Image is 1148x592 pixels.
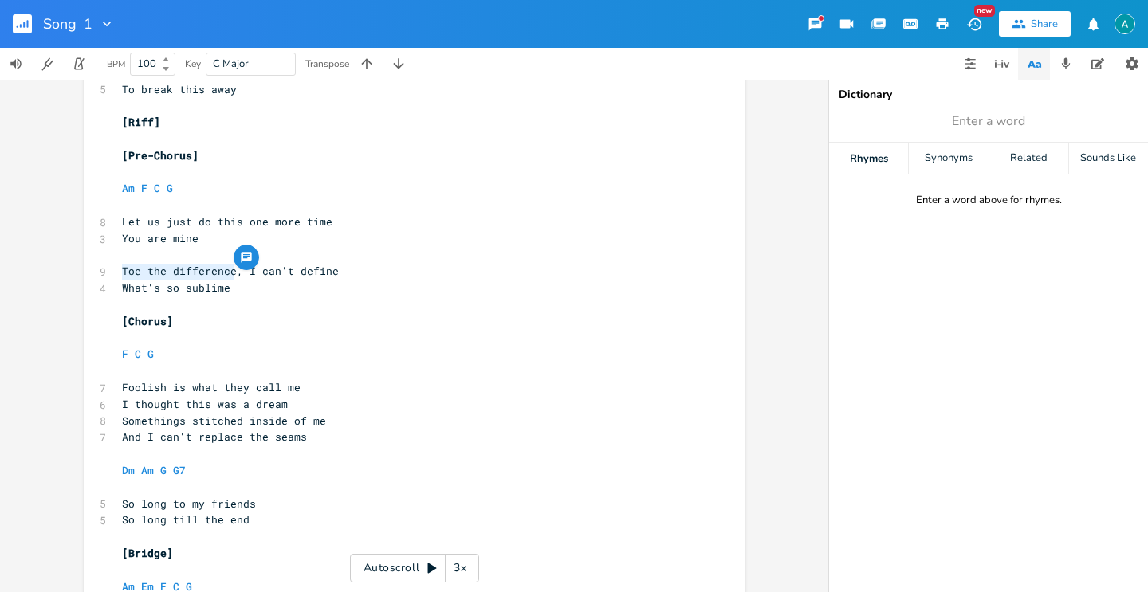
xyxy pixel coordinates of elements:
span: And I can't replace the seams [122,429,307,444]
span: Enter a word [952,112,1025,131]
span: G [167,181,173,195]
span: Am [141,463,154,477]
span: To break this away [122,82,237,96]
button: New [958,10,990,38]
span: F [122,347,128,361]
span: You are mine [122,231,199,245]
div: Dictionary [839,89,1138,100]
span: G [147,347,154,361]
span: What's so sublime [122,280,230,295]
div: Share [1031,17,1058,31]
span: [Riff] [122,115,160,129]
div: Enter a word above for rhymes. [916,194,1062,207]
span: C [154,181,160,195]
span: [Bridge] [122,546,173,560]
span: Somethings stitched inside of me [122,414,326,428]
span: [Pre-Chorus] [122,148,199,163]
button: Share [999,11,1071,37]
span: So long to my friends [122,496,256,511]
span: I thought this was a dream [122,397,288,411]
div: Autoscroll [350,554,479,582]
span: Let us just do this one more time [122,214,332,229]
div: BPM [107,60,125,69]
div: Key [185,59,201,69]
span: C Major [213,57,249,71]
span: Dm [122,463,135,477]
div: Rhymes [829,143,908,174]
div: Related [989,143,1068,174]
span: G7 [173,463,186,477]
span: Am [122,181,135,195]
div: Synonyms [909,143,988,174]
div: Transpose [305,59,349,69]
span: Song_1 [43,17,92,31]
span: C [135,347,141,361]
span: F [141,181,147,195]
img: Alex [1115,14,1135,34]
span: So long till the end [122,512,250,527]
div: New [974,5,995,17]
span: Toe the difference, I can't define [122,264,339,278]
div: Sounds Like [1069,143,1148,174]
span: [Chorus] [122,314,173,328]
div: 3x [446,554,474,582]
span: Foolish is what they call me [122,380,301,394]
span: G [160,463,167,477]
